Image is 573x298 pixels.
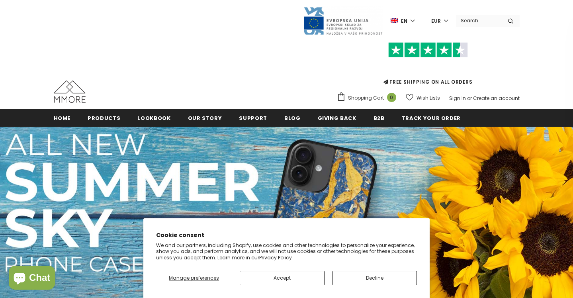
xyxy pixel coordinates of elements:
img: Javni Razpis [303,6,383,35]
span: 0 [387,93,396,102]
span: Wish Lists [417,94,440,102]
a: Track your order [402,109,461,127]
span: Track your order [402,114,461,122]
span: Lookbook [137,114,170,122]
span: FREE SHIPPING ON ALL ORDERS [337,46,520,85]
a: Privacy Policy [259,254,292,261]
img: i-lang-1.png [391,18,398,24]
span: Blog [284,114,301,122]
a: Wish Lists [406,91,440,105]
span: B2B [374,114,385,122]
span: support [239,114,267,122]
a: Create an account [473,95,520,102]
img: Trust Pilot Stars [388,42,468,58]
a: support [239,109,267,127]
button: Accept [240,271,324,285]
a: Lookbook [137,109,170,127]
a: Our Story [188,109,222,127]
span: Manage preferences [169,274,219,281]
span: or [467,95,472,102]
span: en [401,17,407,25]
span: Giving back [318,114,356,122]
span: EUR [431,17,441,25]
a: Shopping Cart 0 [337,92,400,104]
span: Our Story [188,114,222,122]
a: Blog [284,109,301,127]
a: B2B [374,109,385,127]
a: Home [54,109,71,127]
input: Search Site [456,15,502,26]
span: Shopping Cart [348,94,384,102]
img: MMORE Cases [54,80,86,103]
h2: Cookie consent [156,231,417,239]
inbox-online-store-chat: Shopify online store chat [6,266,57,292]
iframe: Customer reviews powered by Trustpilot [337,57,520,78]
a: Javni Razpis [303,17,383,24]
span: Products [88,114,120,122]
a: Giving back [318,109,356,127]
a: Products [88,109,120,127]
button: Manage preferences [156,271,232,285]
button: Decline [332,271,417,285]
p: We and our partners, including Shopify, use cookies and other technologies to personalize your ex... [156,242,417,261]
a: Sign In [449,95,466,102]
span: Home [54,114,71,122]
